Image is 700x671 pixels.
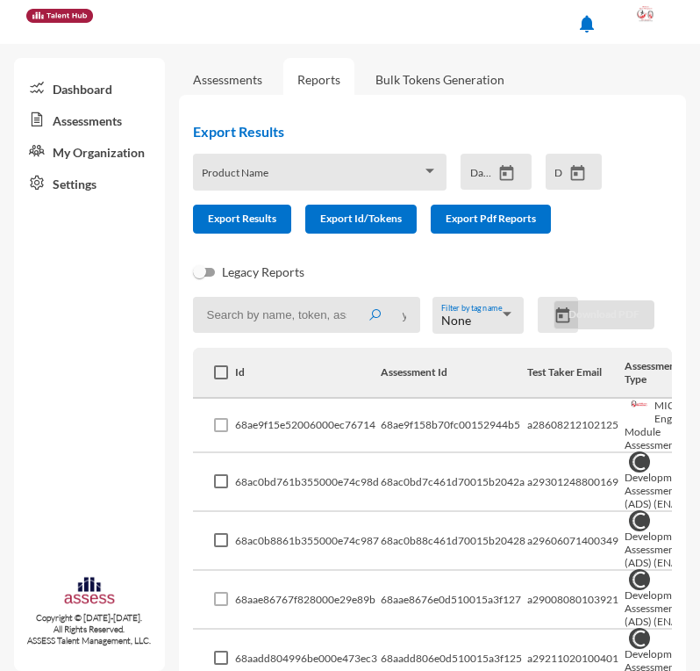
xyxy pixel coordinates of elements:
span: Export Id/Tokens [320,212,402,225]
input: Search by name, token, assessment type, etc. [193,297,421,333]
span: Export Pdf Reports [446,212,536,225]
mat-icon: notifications [576,13,597,34]
button: Download PDF [554,300,654,329]
a: Settings [14,167,165,198]
span: Legacy Reports [222,262,304,283]
button: Open calendar [491,164,522,183]
td: 68aae8676e0d510015a3f127 [381,571,527,630]
img: assesscompany-logo.png [63,575,116,608]
span: Export Results [208,212,276,225]
th: Id [235,348,381,399]
a: Assessments [193,72,262,87]
a: Dashboard [14,72,165,104]
td: 68ac0bd7c461d70015b2042a [381,453,527,512]
button: Export Pdf Reports [431,205,551,234]
span: None [441,313,471,328]
td: 68ae9f158b70fc00152944b5 [381,399,527,453]
th: Test Taker Email [527,348,625,399]
a: Bulk Tokens Generation [361,58,518,101]
td: a29008080103921 [527,571,625,630]
td: 68aae86767f828000e29e89b [235,571,381,630]
td: 68ac0bd761b355000e74c98d [235,453,381,512]
button: Export Id/Tokens [305,205,417,234]
h2: Export Results [193,123,617,140]
td: 68ac0b8861b355000e74c987 [235,512,381,571]
a: Assessments [14,104,165,135]
td: 68ac0b88c461d70015b20428 [381,512,527,571]
p: Copyright © [DATE]-[DATE]. All Rights Reserved. ASSESS Talent Management, LLC. [14,612,165,646]
span: Download PDF [568,307,639,321]
a: Reports [283,58,354,101]
button: Open calendar [547,307,578,325]
button: Open calendar [562,164,593,183]
th: Assessment Id [381,348,527,399]
button: Export Results [193,205,291,234]
td: a29606071400349 [527,512,625,571]
td: a28608212102125 [527,399,625,453]
td: a29301248800169 [527,453,625,512]
td: 68ae9f15e52006000ec76714 [235,399,381,453]
a: My Organization [14,135,165,167]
